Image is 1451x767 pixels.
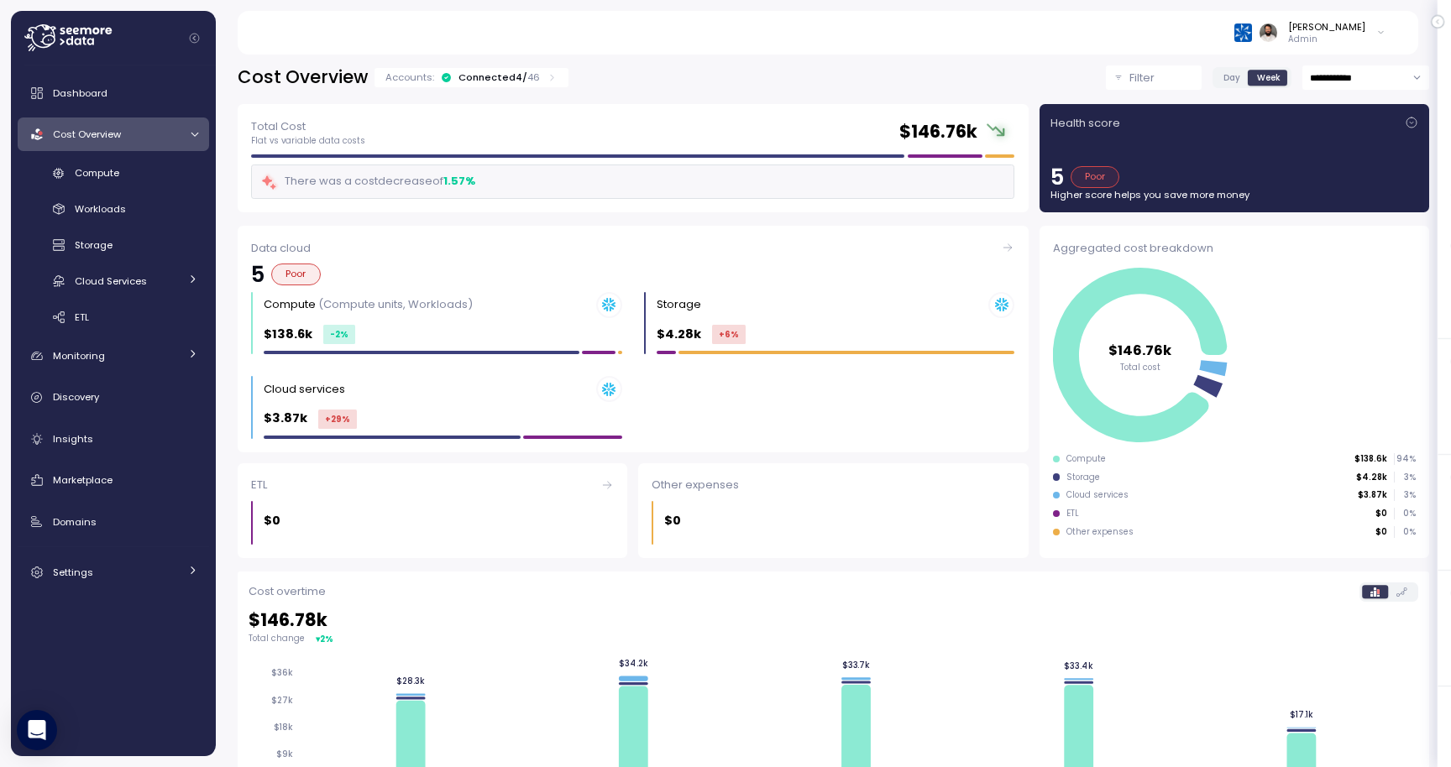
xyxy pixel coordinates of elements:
[1053,240,1416,257] div: Aggregated cost breakdown
[1066,508,1079,519] div: ETL
[844,660,872,670] tspan: $33.7k
[899,120,977,144] h2: $ 146.76k
[18,556,209,589] a: Settings
[375,68,568,87] div: Accounts:Connected4/46
[271,695,293,706] tspan: $27k
[318,410,357,429] div: +29 %
[264,296,473,313] div: Compute
[18,159,209,187] a: Compute
[251,477,614,493] div: ETL
[318,296,473,312] p: (Compute units, Workloads)
[251,135,365,147] p: Flat vs variable data costs
[1108,340,1172,359] tspan: $146.76k
[238,65,368,90] h2: Cost Overview
[527,70,540,84] p: 46
[238,463,627,558] a: ETL$0
[1257,71,1281,84] span: Week
[323,325,355,344] div: -2 %
[664,511,681,530] p: $0
[18,267,209,295] a: Cloud Services
[53,432,93,446] span: Insights
[1071,166,1120,188] div: Poor
[53,566,93,579] span: Settings
[1129,70,1155,86] p: Filter
[1050,166,1064,188] p: 5
[276,749,293,759] tspan: $9k
[652,477,1014,493] div: Other expenses
[18,196,209,223] a: Workloads
[1358,489,1387,501] p: $3.87k
[458,70,540,84] div: Connected 4 /
[53,515,97,529] span: Domains
[1288,34,1365,45] p: Admin
[1066,472,1100,483] div: Storage
[385,70,434,84] p: Accounts:
[1375,508,1387,519] p: $0
[274,722,293,733] tspan: $18k
[75,310,89,324] span: ETL
[1234,23,1252,41] img: 68790ce639d2d68da1992664.PNG
[1356,472,1387,483] p: $4.28k
[1395,453,1415,465] p: 94 %
[53,473,113,487] span: Marketplace
[1288,20,1365,34] div: [PERSON_NAME]
[249,583,326,600] p: Cost overtime
[17,710,57,750] div: Open Intercom Messenger
[1260,23,1277,41] img: ACg8ocLskjvUhBDgxtSFCRx4ztb74ewwa1VrVEuDBD_Ho1mrTsQB-QE=s96-c
[264,325,312,344] p: $138.6k
[18,381,209,415] a: Discovery
[53,128,121,141] span: Cost Overview
[264,381,345,398] div: Cloud services
[18,339,209,373] a: Monitoring
[1106,65,1202,90] button: Filter
[1066,526,1134,538] div: Other expenses
[18,76,209,110] a: Dashboard
[75,166,119,180] span: Compute
[271,667,293,678] tspan: $36k
[251,118,365,135] p: Total Cost
[18,117,209,151] a: Cost Overview
[75,202,126,216] span: Workloads
[18,422,209,456] a: Insights
[1050,115,1120,132] p: Health score
[1395,526,1415,538] p: 0 %
[1050,188,1418,201] p: Higher score helps you save more money
[251,263,265,285] p: 5
[75,274,147,288] span: Cloud Services
[1067,660,1097,671] tspan: $33.4k
[1294,709,1317,720] tspan: $17.1k
[712,325,746,344] div: +6 %
[1066,453,1106,465] div: Compute
[271,263,321,285] div: Poor
[184,32,205,44] button: Collapse navigation
[18,232,209,259] a: Storage
[320,633,333,645] div: 2 %
[1395,472,1415,483] p: 3 %
[53,86,107,100] span: Dashboard
[1354,453,1387,465] p: $138.6k
[1066,489,1129,501] div: Cloud services
[18,505,209,539] a: Domains
[1120,361,1160,372] tspan: Total cost
[1223,71,1240,84] span: Day
[264,511,280,530] p: $0
[53,349,105,363] span: Monitoring
[18,303,209,331] a: ETL
[75,238,113,252] span: Storage
[18,463,209,497] a: Marketplace
[238,226,1029,452] a: Data cloud5PoorCompute (Compute units, Workloads)$138.6k-2%Storage $4.28k+6%Cloud services $3.87k...
[249,633,305,644] p: Total change
[260,172,475,191] div: There was a cost decrease of
[620,658,649,669] tspan: $34.2k
[249,608,1418,633] h2: $ 146.78k
[397,676,426,686] tspan: $28.3k
[1395,508,1415,519] p: 0 %
[53,390,99,404] span: Discovery
[251,240,1014,257] div: Data cloud
[264,409,307,428] p: $3.87k
[657,325,701,344] p: $4.28k
[316,633,333,645] div: ▾
[443,173,475,190] div: 1.57 %
[1395,489,1415,501] p: 3 %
